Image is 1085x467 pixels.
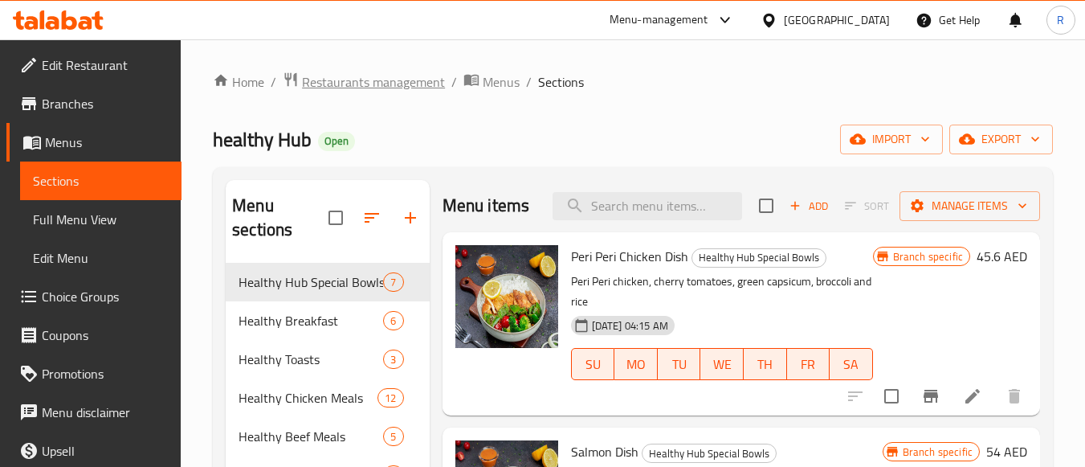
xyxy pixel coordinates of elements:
button: delete [995,377,1034,416]
h6: 54 AED [986,440,1027,463]
div: items [383,350,403,369]
span: export [962,129,1040,150]
span: Salmon Dish [571,440,638,464]
span: SA [836,353,867,376]
span: TU [664,353,695,376]
button: TH [744,348,787,380]
span: healthy Hub [213,121,312,158]
img: Peri Peri Chicken Dish [455,245,558,348]
span: 6 [384,313,402,329]
a: Edit Menu [20,239,182,277]
span: Restaurants management [302,72,445,92]
span: Menus [483,72,520,92]
span: Branch specific [896,444,979,460]
span: Healthy Beef Meals [239,427,383,446]
span: TH [750,353,781,376]
span: import [853,129,930,150]
a: Coupons [6,316,182,354]
a: Home [213,72,264,92]
div: [GEOGRAPHIC_DATA] [784,11,890,29]
span: Coupons [42,326,169,345]
div: Healthy Chicken Meals12 [226,379,429,417]
div: Healthy Hub Special Bowls [691,248,826,268]
a: Choice Groups [6,277,182,316]
span: 12 [378,391,402,406]
span: Branches [42,94,169,113]
a: Sections [20,162,182,200]
span: Healthy Chicken Meals [239,388,377,408]
span: Promotions [42,364,169,383]
span: [DATE] 04:15 AM [585,318,675,334]
button: Add section [391,199,430,237]
span: Sort sections [353,199,391,237]
span: WE [707,353,737,376]
span: Branch specific [887,249,969,264]
div: items [377,388,403,408]
button: SU [571,348,615,380]
span: Healthy Toasts [239,350,383,369]
h2: Menu sections [232,194,328,242]
span: MO [621,353,651,376]
span: Menu disclaimer [42,403,169,422]
li: / [271,72,276,92]
div: Healthy Hub Special Bowls [642,444,777,463]
span: Select to update [875,379,908,413]
span: Upsell [42,441,169,461]
a: Menus [6,123,182,162]
span: Edit Menu [33,248,169,268]
button: import [840,125,943,154]
span: Sections [33,171,169,190]
span: Peri Peri Chicken Dish [571,244,688,268]
span: Open [318,134,355,148]
button: SA [830,348,873,380]
h6: 45.6 AED [977,245,1027,268]
span: FR [793,353,824,376]
span: Healthy Hub Special Bowls [239,272,383,292]
span: R [1057,11,1064,29]
button: FR [787,348,830,380]
button: Manage items [899,191,1040,221]
button: MO [614,348,658,380]
div: Healthy Toasts3 [226,340,429,379]
span: Select section first [834,194,899,219]
div: Healthy Beef Meals5 [226,417,429,456]
span: Add item [783,194,834,219]
span: Healthy Hub Special Bowls [642,444,776,463]
span: Manage items [912,196,1027,216]
span: SU [578,353,609,376]
button: WE [700,348,744,380]
span: 3 [384,352,402,367]
a: Branches [6,84,182,123]
li: / [526,72,532,92]
li: / [451,72,457,92]
span: Healthy Hub Special Bowls [692,248,826,267]
h2: Menu items [443,194,530,218]
p: Peri Peri chicken, cherry tomatoes, green capsicum, broccoli and rice [571,272,873,312]
span: Full Menu View [33,210,169,229]
div: Menu-management [610,10,708,30]
span: Select section [749,189,783,223]
button: Add [783,194,834,219]
a: Promotions [6,354,182,393]
span: Healthy Breakfast [239,311,383,330]
span: 7 [384,275,402,290]
button: Branch-specific-item [912,377,950,416]
input: search [553,192,742,220]
button: TU [658,348,701,380]
button: export [949,125,1053,154]
a: Menus [463,72,520,92]
div: Healthy Breakfast6 [226,301,429,340]
span: Add [787,197,830,215]
span: Choice Groups [42,287,169,306]
div: items [383,272,403,292]
a: Restaurants management [283,72,445,92]
span: Sections [538,72,584,92]
a: Menu disclaimer [6,393,182,432]
span: 5 [384,429,402,444]
a: Full Menu View [20,200,182,239]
